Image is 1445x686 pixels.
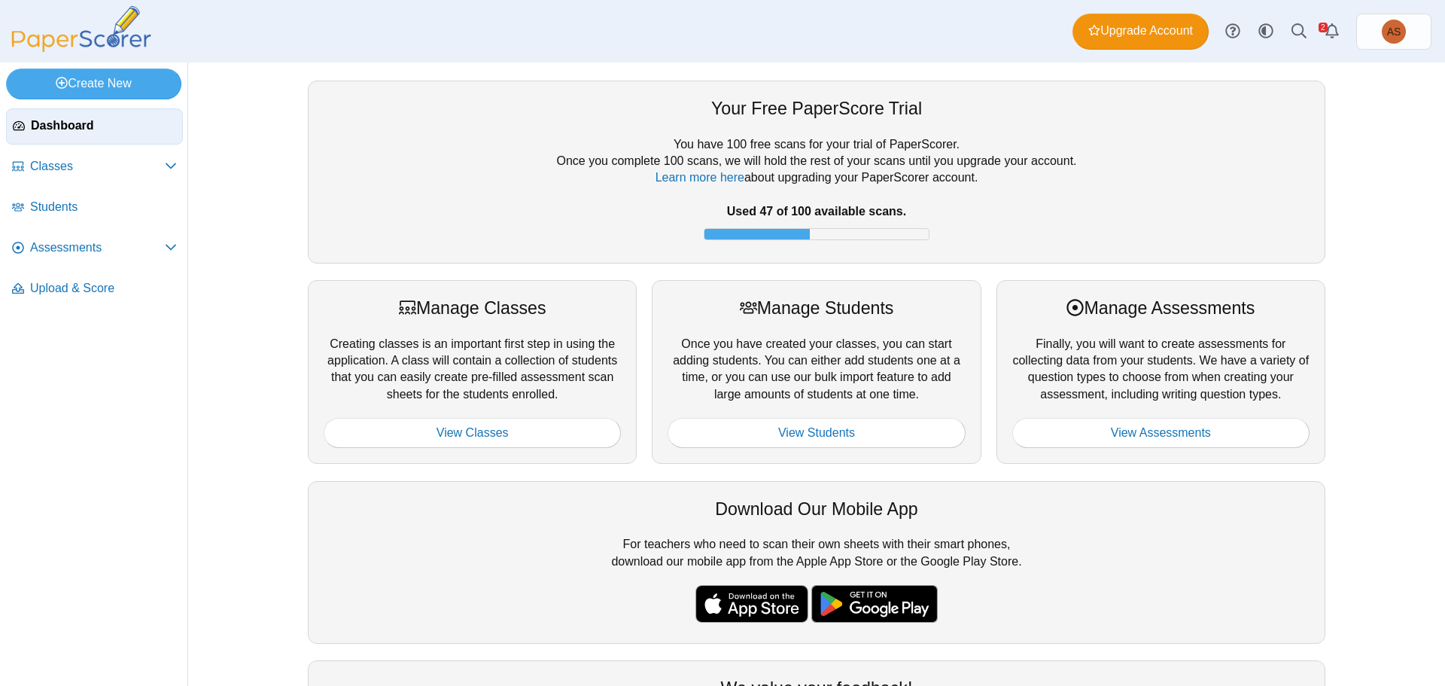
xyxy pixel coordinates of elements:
[324,136,1310,248] div: You have 100 free scans for your trial of PaperScorer. Once you complete 100 scans, we will hold ...
[30,239,165,256] span: Assessments
[6,190,183,226] a: Students
[1012,296,1310,320] div: Manage Assessments
[324,497,1310,521] div: Download Our Mobile App
[1012,418,1310,448] a: View Assessments
[1382,20,1406,44] span: Andrea Sheaffer
[811,585,938,623] img: google-play-badge.png
[324,418,621,448] a: View Classes
[652,280,981,464] div: Once you have created your classes, you can start adding students. You can either add students on...
[1072,14,1209,50] a: Upgrade Account
[324,296,621,320] div: Manage Classes
[668,418,965,448] a: View Students
[996,280,1325,464] div: Finally, you will want to create assessments for collecting data from your students. We have a va...
[308,280,637,464] div: Creating classes is an important first step in using the application. A class will contain a coll...
[1387,26,1401,37] span: Andrea Sheaffer
[6,6,157,52] img: PaperScorer
[668,296,965,320] div: Manage Students
[6,108,183,145] a: Dashboard
[30,158,165,175] span: Classes
[30,280,177,297] span: Upload & Score
[324,96,1310,120] div: Your Free PaperScore Trial
[1316,15,1349,48] a: Alerts
[6,149,183,185] a: Classes
[6,230,183,267] a: Assessments
[6,271,183,307] a: Upload & Score
[308,481,1325,644] div: For teachers who need to scan their own sheets with their smart phones, download our mobile app f...
[1088,23,1193,39] span: Upgrade Account
[30,199,177,215] span: Students
[31,117,176,134] span: Dashboard
[656,171,744,184] a: Learn more here
[6,69,181,99] a: Create New
[727,205,906,218] b: Used 47 of 100 available scans.
[695,585,808,623] img: apple-store-badge.svg
[6,41,157,54] a: PaperScorer
[1356,14,1431,50] a: Andrea Sheaffer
